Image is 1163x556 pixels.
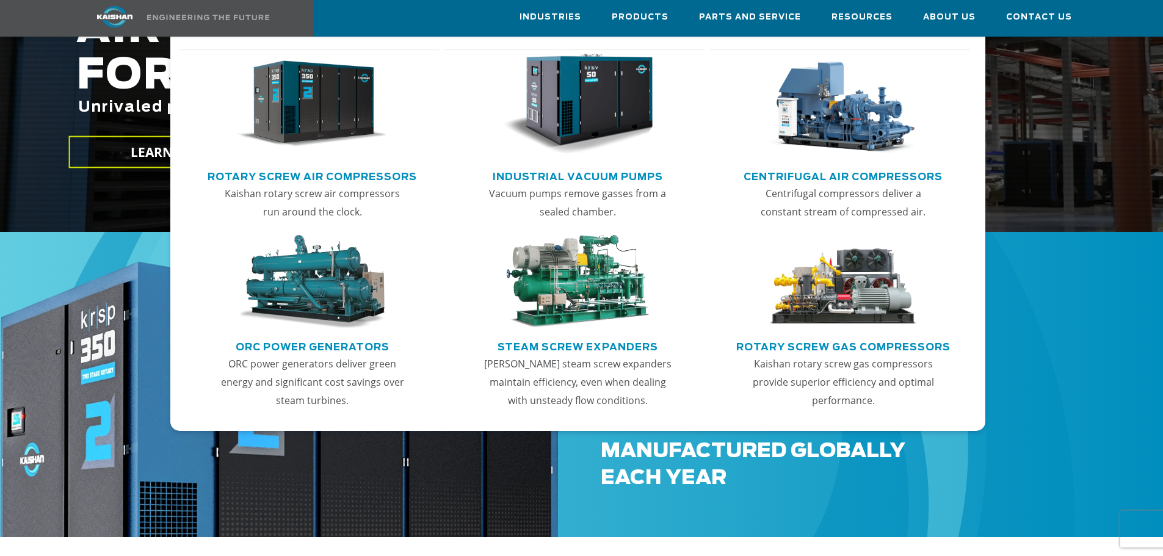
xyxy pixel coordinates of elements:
[237,54,387,155] img: thumb-Rotary-Screw-Air-Compressors
[208,166,417,184] a: Rotary Screw Air Compressors
[498,336,658,355] a: Steam Screw Expanders
[768,235,918,329] img: thumb-Rotary-Screw-Gas-Compressors
[612,1,668,34] a: Products
[601,411,1159,491] div: Compressors Manufactured GLOBALLY each Year
[520,1,581,34] a: Industries
[744,166,943,184] a: Centrifugal Air Compressors
[612,10,668,24] span: Products
[147,15,269,20] img: Engineering the future
[237,235,387,329] img: thumb-ORC-Power-Generators
[69,6,161,27] img: kaishan logo
[502,54,653,155] img: thumb-Industrial-Vacuum-Pumps
[699,10,801,24] span: Parts and Service
[768,54,918,155] img: thumb-Centrifugal-Air-Compressors
[482,184,673,221] p: Vacuum pumps remove gasses from a sealed chamber.
[502,235,653,329] img: thumb-Steam-Screw-Expanders
[130,143,214,161] span: LEARN MORE
[236,336,389,355] a: ORC Power Generators
[493,166,663,184] a: Industrial Vacuum Pumps
[1006,10,1072,24] span: Contact Us
[76,7,916,154] h2: AIR COMPRESSORS FOR THE
[736,336,951,355] a: Rotary Screw Gas Compressors
[831,10,893,24] span: Resources
[748,184,938,221] p: Centrifugal compressors deliver a constant stream of compressed air.
[923,1,976,34] a: About Us
[78,100,601,115] span: Unrivaled performance with up to 35% energy cost savings.
[923,10,976,24] span: About Us
[520,10,581,24] span: Industries
[699,1,801,34] a: Parts and Service
[831,1,893,34] a: Resources
[748,355,938,410] p: Kaishan rotary screw gas compressors provide superior efficiency and optimal performance.
[217,355,408,410] p: ORC power generators deliver green energy and significant cost savings over steam turbines.
[217,184,408,221] p: Kaishan rotary screw air compressors run around the clock.
[1006,1,1072,34] a: Contact Us
[68,136,276,168] a: LEARN MORE
[482,355,673,410] p: [PERSON_NAME] steam screw expanders maintain efficiency, even when dealing with unsteady flow con...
